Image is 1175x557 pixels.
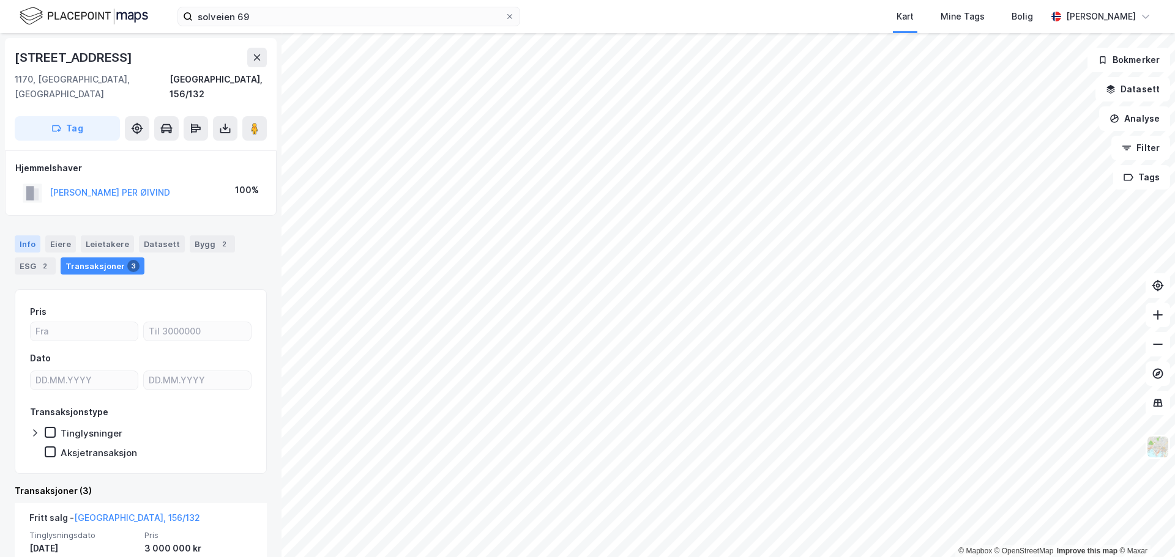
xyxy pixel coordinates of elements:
div: 100% [235,183,259,197]
span: Pris [144,530,252,540]
div: Transaksjoner (3) [15,484,267,498]
div: Fritt salg - [29,511,200,530]
a: Mapbox [958,547,992,555]
div: 3 000 000 kr [144,541,252,556]
input: Til 3000000 [144,322,251,341]
div: Dato [30,351,51,366]
div: Info [15,235,40,253]
input: DD.MM.YYYY [31,371,138,389]
a: Improve this map [1057,547,1117,555]
div: [STREET_ADDRESS] [15,48,135,67]
button: Bokmerker [1087,48,1170,72]
input: Søk på adresse, matrikkel, gårdeiere, leietakere eller personer [193,7,505,26]
span: Tinglysningsdato [29,530,137,540]
div: Transaksjonstype [30,405,108,419]
button: Filter [1111,136,1170,160]
div: 2 [39,260,51,272]
img: Z [1146,435,1169,459]
div: [GEOGRAPHIC_DATA], 156/132 [170,72,267,101]
div: ESG [15,257,56,275]
a: [GEOGRAPHIC_DATA], 156/132 [74,512,200,523]
div: Eiere [45,235,76,253]
input: DD.MM.YYYY [144,371,251,389]
div: [DATE] [29,541,137,556]
button: Analyse [1099,106,1170,131]
div: Datasett [139,235,185,253]
div: Pris [30,304,47,319]
img: logo.f888ab2527a4732fd821a326f86c7f29.svg [20,6,148,27]
button: Datasett [1095,77,1170,101]
div: 3 [127,260,140,272]
div: Bygg [190,235,235,253]
div: Kontrollprogram for chat [1114,498,1175,557]
div: Aksjetransaksjon [61,447,137,459]
div: 2 [218,238,230,250]
div: 1170, [GEOGRAPHIC_DATA], [GEOGRAPHIC_DATA] [15,72,170,101]
a: OpenStreetMap [994,547,1054,555]
input: Fra [31,322,138,341]
button: Tag [15,116,120,141]
div: [PERSON_NAME] [1066,9,1136,24]
div: Kart [897,9,914,24]
div: Mine Tags [941,9,985,24]
div: Leietakere [81,235,134,253]
div: Tinglysninger [61,427,122,439]
button: Tags [1113,165,1170,190]
div: Bolig [1012,9,1033,24]
div: Transaksjoner [61,257,144,275]
div: Hjemmelshaver [15,161,266,175]
iframe: Chat Widget [1114,498,1175,557]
